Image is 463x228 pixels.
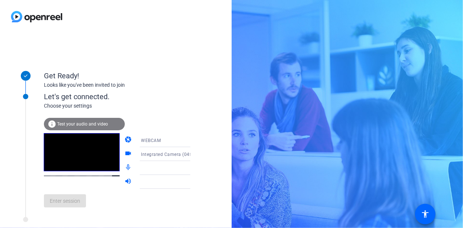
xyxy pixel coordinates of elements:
[125,164,134,172] mat-icon: mic_none
[48,120,56,128] mat-icon: info
[141,151,207,157] span: Integrated Camera (04f2:b74f)
[125,177,134,186] mat-icon: volume_up
[125,136,134,145] mat-icon: camera
[421,210,430,218] mat-icon: accessibility
[125,150,134,158] mat-icon: videocam
[44,70,190,81] div: Get Ready!
[44,91,205,102] div: Let's get connected.
[44,81,190,89] div: Looks like you've been invited to join
[57,122,108,127] span: Test your audio and video
[44,102,205,110] div: Choose your settings
[141,138,161,143] span: WEBCAM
